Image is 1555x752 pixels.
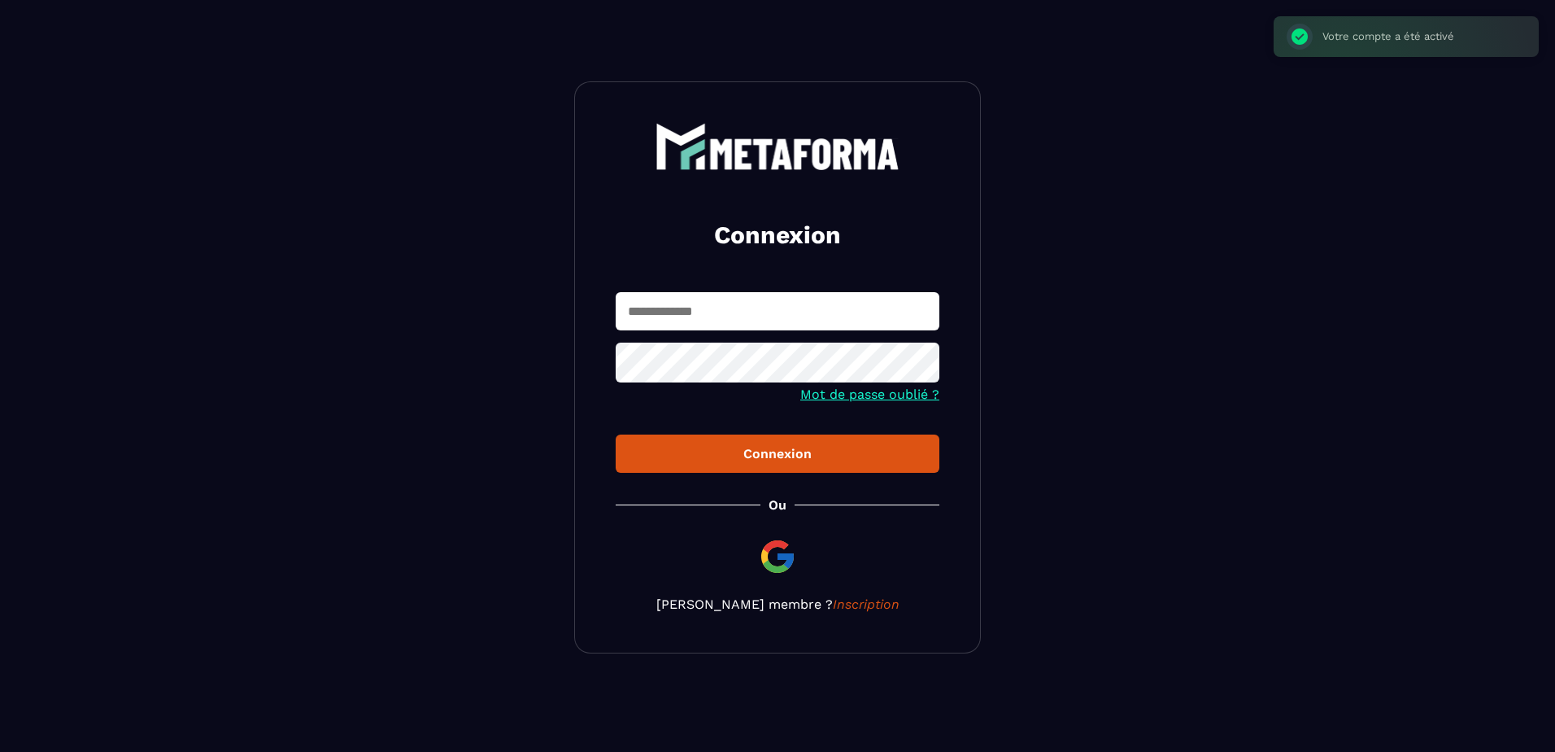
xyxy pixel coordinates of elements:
[656,123,899,170] img: logo
[629,446,926,461] div: Connexion
[758,537,797,576] img: google
[616,123,939,170] a: logo
[616,435,939,473] button: Connexion
[635,219,920,251] h2: Connexion
[833,597,899,612] a: Inscription
[616,597,939,612] p: [PERSON_NAME] membre ?
[769,497,786,513] p: Ou
[800,387,939,402] a: Mot de passe oublié ?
